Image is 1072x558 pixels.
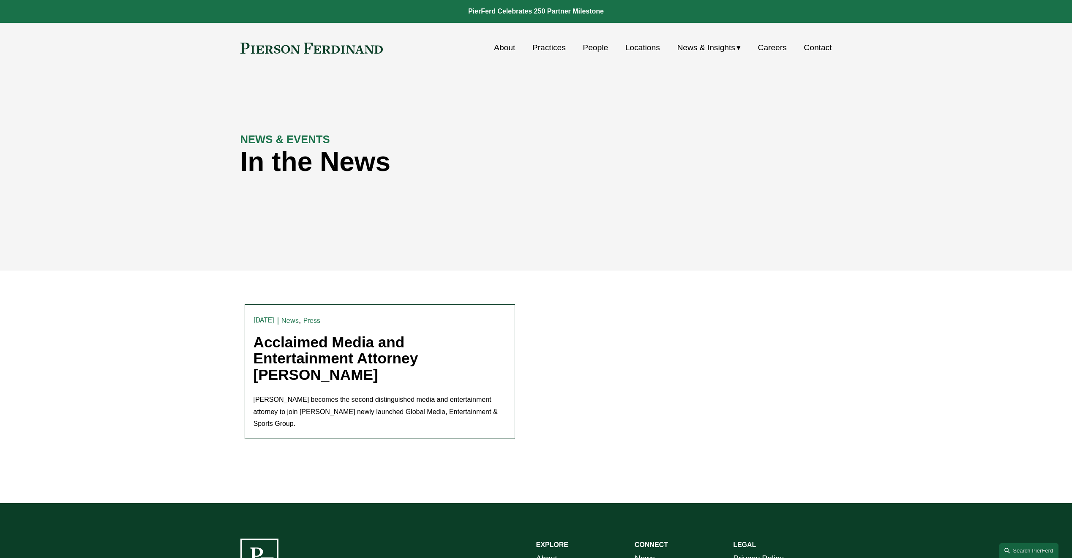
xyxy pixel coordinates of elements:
a: folder dropdown [677,40,741,56]
time: [DATE] [254,317,275,324]
a: Contact [804,40,832,56]
p: [PERSON_NAME] becomes the second distinguished media and entertainment attorney to join [PERSON_N... [254,394,506,430]
strong: NEWS & EVENTS [240,133,330,145]
a: Press [303,317,321,325]
a: Practices [532,40,566,56]
strong: LEGAL [733,541,756,548]
span: News & Insights [677,41,735,55]
a: Search this site [999,543,1058,558]
a: People [583,40,608,56]
a: Locations [625,40,660,56]
span: , [299,316,301,325]
h1: In the News [240,146,684,177]
a: Acclaimed Media and Entertainment Attorney [PERSON_NAME] [254,334,418,383]
a: Careers [758,40,787,56]
strong: EXPLORE [536,541,568,548]
a: About [494,40,515,56]
a: News [281,317,299,325]
strong: CONNECT [635,541,668,548]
